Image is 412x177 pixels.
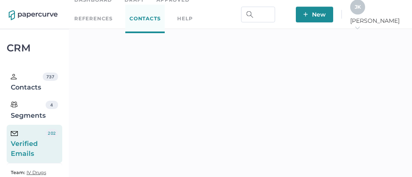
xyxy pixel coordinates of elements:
[296,7,333,22] button: New
[246,11,253,18] img: search.bf03fe8b.svg
[27,170,46,175] span: IV Drugs
[11,131,18,136] img: email-icon-black.c777dcea.svg
[11,73,43,92] div: Contacts
[46,101,58,109] div: 4
[11,101,17,108] img: segments.b9481e3d.svg
[303,7,326,22] span: New
[241,7,275,22] input: Search Workspace
[355,4,361,10] span: J K
[125,5,165,33] a: Contacts
[303,12,308,17] img: plus-white.e19ec114.svg
[11,101,46,121] div: Segments
[46,129,58,137] div: 202
[43,73,58,81] div: 737
[177,14,193,23] div: help
[9,10,58,20] img: papercurve-logo-colour.7244d18c.svg
[350,17,403,32] span: [PERSON_NAME]
[11,129,46,159] div: Verified Emails
[11,74,17,80] img: person.20a629c4.svg
[7,44,62,52] div: CRM
[74,14,113,23] a: References
[354,25,360,31] i: arrow_right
